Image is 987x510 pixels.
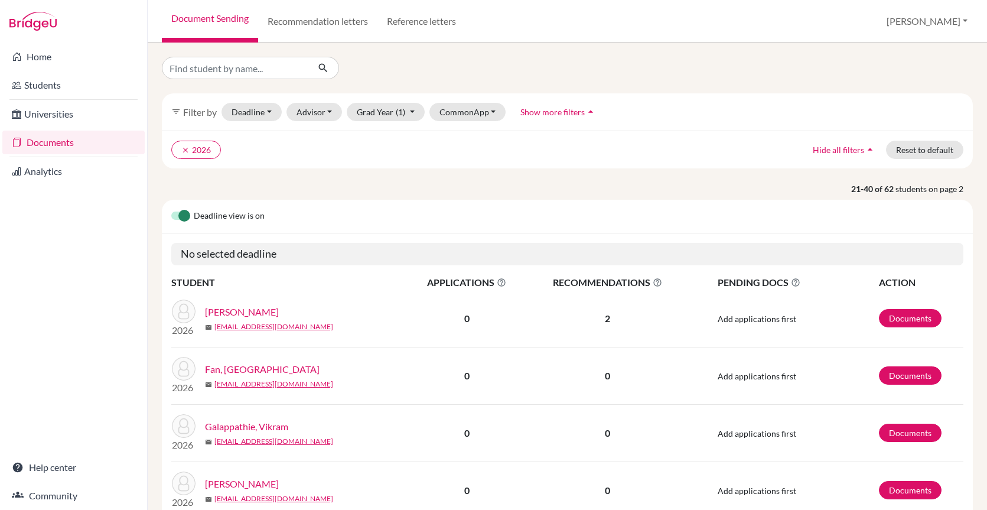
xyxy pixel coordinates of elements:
[205,362,320,376] a: Fan, [GEOGRAPHIC_DATA]
[510,103,607,121] button: Show more filtersarrow_drop_up
[171,107,181,116] i: filter_list
[172,300,196,323] img: Fairclough, Theo
[214,321,333,332] a: [EMAIL_ADDRESS][DOMAIN_NAME]
[347,103,425,121] button: Grad Year(1)
[205,420,288,434] a: Galappathie, Vikram
[718,486,796,496] span: Add applications first
[172,438,196,452] p: 2026
[2,484,145,508] a: Community
[527,483,689,498] p: 0
[527,275,689,290] span: RECOMMENDATIONS
[879,481,942,499] a: Documents
[205,324,212,331] span: mail
[527,426,689,440] p: 0
[879,366,942,385] a: Documents
[851,183,895,195] strong: 21-40 of 62
[879,309,942,327] a: Documents
[171,243,963,265] h5: No selected deadline
[813,145,864,155] span: Hide all filters
[718,371,796,381] span: Add applications first
[205,438,212,446] span: mail
[221,103,282,121] button: Deadline
[286,103,343,121] button: Advisor
[172,414,196,438] img: Galappathie, Vikram
[864,144,876,155] i: arrow_drop_up
[183,106,217,118] span: Filter by
[429,103,506,121] button: CommonApp
[408,275,526,290] span: APPLICATIONS
[214,493,333,504] a: [EMAIL_ADDRESS][DOMAIN_NAME]
[2,131,145,154] a: Documents
[527,369,689,383] p: 0
[2,160,145,183] a: Analytics
[9,12,57,31] img: Bridge-U
[464,485,470,496] b: 0
[464,370,470,381] b: 0
[464,313,470,324] b: 0
[878,275,963,290] th: ACTION
[214,436,333,447] a: [EMAIL_ADDRESS][DOMAIN_NAME]
[214,379,333,389] a: [EMAIL_ADDRESS][DOMAIN_NAME]
[2,456,145,479] a: Help center
[172,381,196,395] p: 2026
[172,495,196,509] p: 2026
[881,10,973,33] button: [PERSON_NAME]
[172,323,196,337] p: 2026
[171,275,408,290] th: STUDENT
[171,141,221,159] button: clear2026
[172,357,196,381] img: Fan, Botao
[585,106,597,118] i: arrow_drop_up
[2,73,145,97] a: Students
[520,107,585,117] span: Show more filters
[2,102,145,126] a: Universities
[527,311,689,326] p: 2
[718,314,796,324] span: Add applications first
[396,107,405,117] span: (1)
[886,141,963,159] button: Reset to default
[194,209,265,223] span: Deadline view is on
[162,57,308,79] input: Find student by name...
[718,428,796,438] span: Add applications first
[895,183,973,195] span: students on page 2
[181,146,190,154] i: clear
[803,141,886,159] button: Hide all filtersarrow_drop_up
[718,275,878,290] span: PENDING DOCS
[205,477,279,491] a: [PERSON_NAME]
[172,472,196,495] img: Goel, Arav
[205,305,279,319] a: [PERSON_NAME]
[205,496,212,503] span: mail
[464,427,470,438] b: 0
[2,45,145,69] a: Home
[205,381,212,388] span: mail
[879,424,942,442] a: Documents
